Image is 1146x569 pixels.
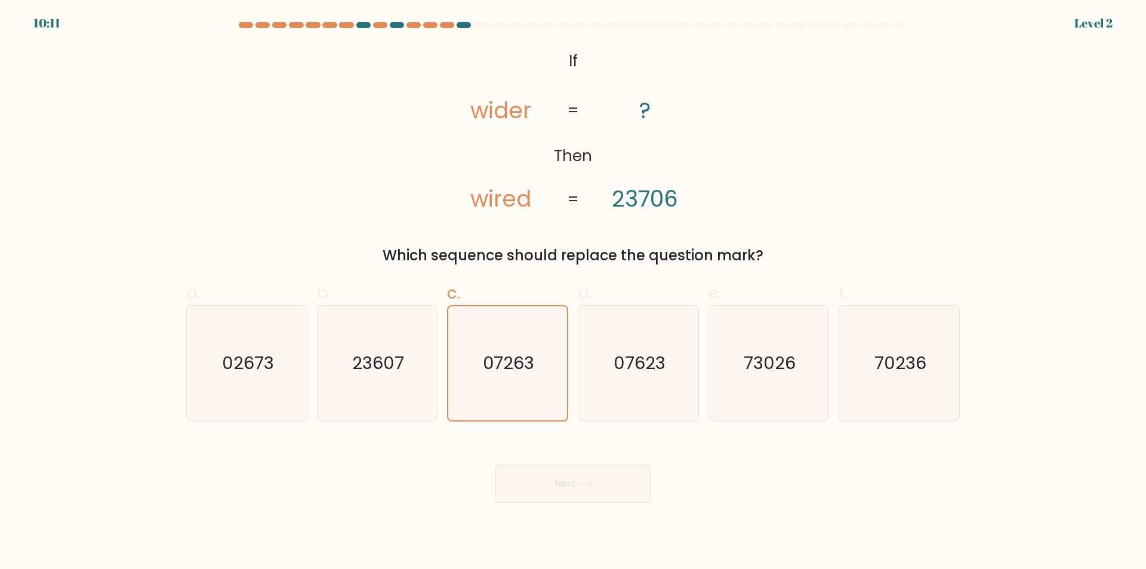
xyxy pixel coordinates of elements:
[483,351,535,375] text: 07263
[567,189,579,210] tspan: =
[447,281,460,305] span: c.
[839,281,847,305] span: f.
[874,352,926,376] text: 70236
[578,281,592,305] span: d.
[639,95,651,126] tspan: ?
[708,281,722,305] span: e.
[222,352,274,376] text: 02673
[612,183,678,214] tspan: 23706
[567,100,579,122] tspan: =
[193,245,953,266] div: Which sequence should replace the question mark?
[470,95,531,126] tspan: wider
[744,352,796,376] text: 73026
[470,183,531,214] tspan: wired
[614,352,666,376] text: 07623
[569,50,578,72] tspan: If
[317,281,331,305] span: b.
[1074,14,1113,32] div: Level 2
[352,352,404,376] text: 23607
[33,14,60,32] div: 10:11
[495,465,651,503] button: Next
[186,281,201,305] span: a.
[554,145,592,167] tspan: Then
[435,45,711,216] svg: @import url('[URL][DOMAIN_NAME]);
